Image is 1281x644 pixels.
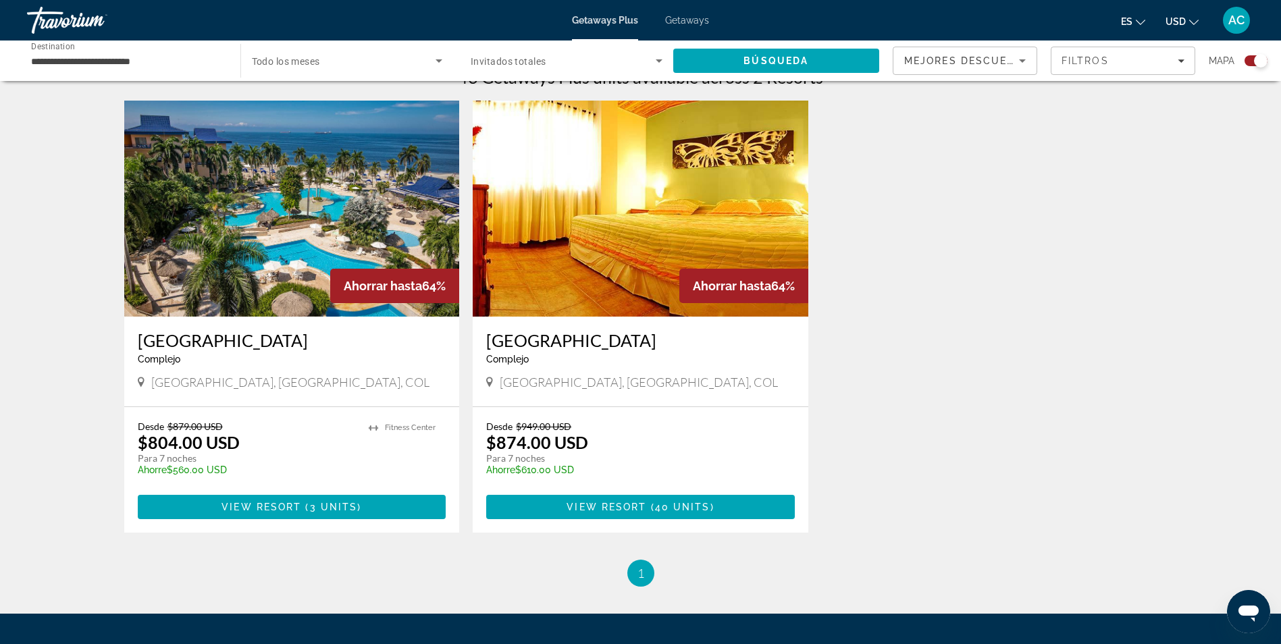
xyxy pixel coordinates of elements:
[330,269,459,303] div: 64%
[1228,14,1245,27] span: AC
[151,375,429,390] span: [GEOGRAPHIC_DATA], [GEOGRAPHIC_DATA], COL
[221,502,301,512] span: View Resort
[1121,16,1132,27] span: es
[31,41,75,51] span: Destination
[486,495,795,519] button: View Resort(40 units)
[138,421,164,432] span: Desde
[124,101,460,317] img: Zuana Beach Resort
[31,53,223,70] input: Select destination
[655,502,710,512] span: 40 units
[486,452,781,464] p: Para 7 noches
[486,354,529,365] span: Complejo
[646,502,714,512] span: ( )
[1121,11,1145,31] button: Change language
[138,432,240,452] p: $804.00 USD
[1227,590,1270,633] iframe: Botón para iniciar la ventana de mensajería
[138,452,356,464] p: Para 7 noches
[385,423,436,432] span: Fitness Center
[471,56,546,67] span: Invitados totales
[1209,51,1234,70] span: Mapa
[693,279,771,293] span: Ahorrar hasta
[572,15,638,26] a: Getaways Plus
[486,464,515,475] span: Ahorre
[500,375,778,390] span: [GEOGRAPHIC_DATA], [GEOGRAPHIC_DATA], COL
[486,330,795,350] a: [GEOGRAPHIC_DATA]
[473,101,808,317] img: Mendihuaca Caribbean Resort
[310,502,358,512] span: 3 units
[138,464,356,475] p: $560.00 USD
[1062,55,1109,66] span: Filtros
[743,55,808,66] span: Búsqueda
[673,49,880,73] button: Search
[1166,16,1186,27] span: USD
[138,464,167,475] span: Ahorre
[904,53,1026,69] mat-select: Sort by
[679,269,808,303] div: 64%
[1166,11,1199,31] button: Change currency
[486,432,588,452] p: $874.00 USD
[27,3,162,38] a: Travorium
[486,464,781,475] p: $610.00 USD
[665,15,709,26] a: Getaways
[1051,47,1195,75] button: Filters
[301,502,361,512] span: ( )
[516,421,571,432] span: $949.00 USD
[252,56,320,67] span: Todo los meses
[637,566,644,581] span: 1
[138,495,446,519] button: View Resort(3 units)
[138,330,446,350] a: [GEOGRAPHIC_DATA]
[904,55,1039,66] span: Mejores descuentos
[138,354,180,365] span: Complejo
[167,421,223,432] span: $879.00 USD
[1219,6,1254,34] button: User Menu
[486,421,513,432] span: Desde
[344,279,422,293] span: Ahorrar hasta
[124,560,1157,587] nav: Pagination
[567,502,646,512] span: View Resort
